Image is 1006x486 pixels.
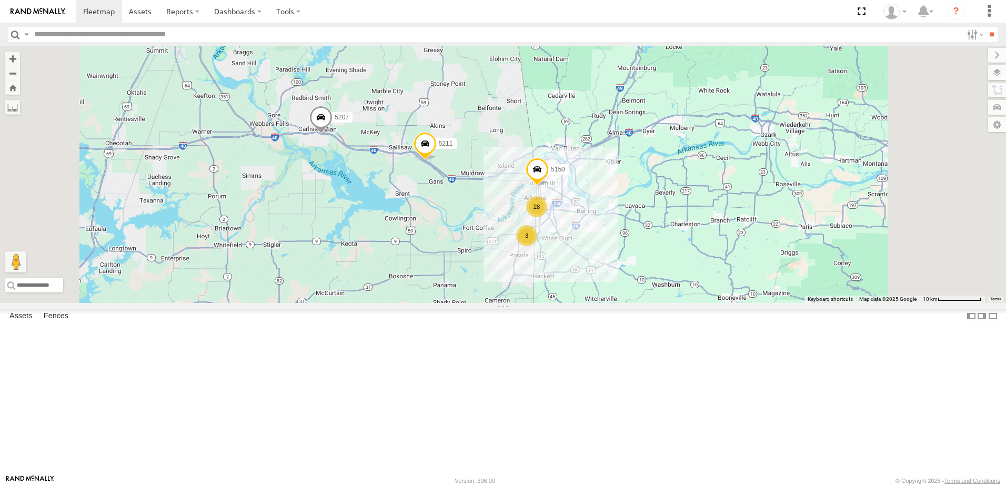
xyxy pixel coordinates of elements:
div: 3 [516,225,537,246]
div: 28 [526,196,547,217]
label: Hide Summary Table [988,309,998,324]
span: 5207 [335,114,349,121]
label: Search Query [22,27,31,42]
div: © Copyright 2025 - [896,478,1000,484]
button: Zoom Home [5,80,20,95]
label: Dock Summary Table to the Right [977,309,987,324]
span: 5211 [439,140,453,148]
label: Dock Summary Table to the Left [966,309,977,324]
button: Keyboard shortcuts [808,296,853,303]
div: Version: 306.00 [455,478,495,484]
button: Drag Pegman onto the map to open Street View [5,251,26,272]
button: Zoom out [5,66,20,80]
a: Terms and Conditions [944,478,1000,484]
a: Visit our Website [6,475,54,486]
span: 10 km [923,296,938,302]
i: ? [948,3,964,20]
label: Search Filter Options [963,27,985,42]
label: Measure [5,100,20,115]
label: Fences [38,309,74,323]
button: Zoom in [5,52,20,66]
a: Terms (opens in new tab) [990,297,1001,301]
div: Dwight Wallace [880,4,910,19]
label: Assets [4,309,37,323]
img: rand-logo.svg [11,8,65,15]
button: Map Scale: 10 km per 80 pixels [920,296,985,303]
span: Map data ©2025 Google [859,296,917,302]
label: Map Settings [988,117,1006,132]
span: 5150 [551,166,565,173]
